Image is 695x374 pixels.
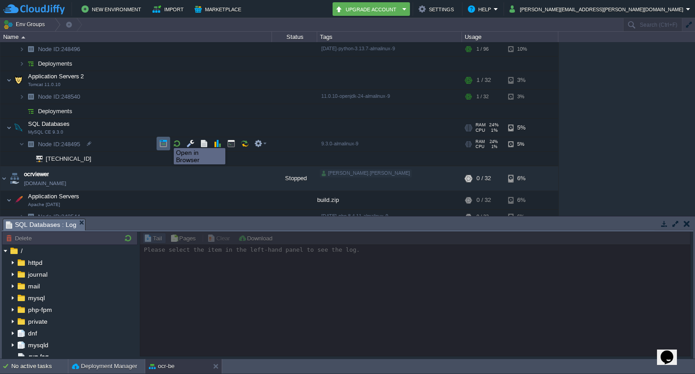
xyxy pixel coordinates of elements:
[38,93,61,100] span: Node ID:
[476,71,491,89] div: 1 / 32
[508,42,538,56] div: 10%
[27,72,85,80] span: Application Servers 2
[476,144,485,149] span: CPU
[37,213,81,221] span: 248544
[37,93,81,101] a: Node ID:248540
[321,93,390,99] span: 11.0.10-openjdk-24-almalinux-9
[1,32,271,42] div: Name
[152,4,186,14] button: Import
[26,329,38,337] span: dnf
[19,57,24,71] img: AMDAwAAAACH5BAEAAAAALAAAAAABAAEAAAICRAEAOw==
[26,270,49,278] span: journal
[6,119,12,137] img: AMDAwAAAACH5BAEAAAAALAAAAAABAAEAAAICRAEAOw==
[26,341,50,349] span: mysqld
[489,122,499,128] span: 24%
[24,170,49,179] a: ocrviewer
[37,45,81,53] a: Node ID:248496
[419,4,457,14] button: Settings
[476,166,491,191] div: 0 / 32
[657,338,686,365] iframe: chat widget
[508,90,538,104] div: 3%
[37,107,74,115] a: Deployments
[24,104,37,118] img: AMDAwAAAACH5BAEAAAAALAAAAAABAAEAAAICRAEAOw==
[476,210,489,224] div: 0 / 32
[508,71,538,89] div: 3%
[476,191,491,209] div: 0 / 32
[81,4,144,14] button: New Environment
[19,247,24,255] a: /
[468,4,494,14] button: Help
[176,149,223,163] div: Open in Browser
[318,32,462,42] div: Tags
[27,120,71,128] span: SQL Databases
[26,306,53,314] a: php-fpm
[72,362,137,371] button: Deployment Manager
[149,362,175,371] button: ocr-be
[508,210,538,224] div: 6%
[27,73,85,80] a: Application Servers 2Tomcat 11.0.10
[195,4,244,14] button: Marketplace
[24,57,37,71] img: AMDAwAAAACH5BAEAAAAALAAAAAABAAEAAAICRAEAOw==
[37,60,74,67] a: Deployments
[488,144,497,149] span: 1%
[320,169,412,177] div: [PERSON_NAME].[PERSON_NAME]
[12,119,25,137] img: AMDAwAAAACH5BAEAAAAALAAAAAABAAEAAAICRAEAOw==
[28,202,60,207] span: Apache [DATE]
[321,141,358,146] span: 9.3.0-almalinux-9
[24,210,37,224] img: AMDAwAAAACH5BAEAAAAALAAAAAABAAEAAAICRAEAOw==
[26,259,44,267] a: httpd
[38,141,61,148] span: Node ID:
[21,36,25,38] img: AMDAwAAAACH5BAEAAAAALAAAAAABAAEAAAICRAEAOw==
[27,193,81,200] a: Application ServersApache [DATE]
[28,129,63,135] span: MySQL CE 9.3.0
[26,294,46,302] a: mysql
[24,152,30,166] img: AMDAwAAAACH5BAEAAAAALAAAAAABAAEAAAICRAEAOw==
[37,140,81,148] span: 248495
[3,4,65,15] img: CloudJiffy
[321,213,388,219] span: [DATE]-php-8.4.11-almalinux-9
[489,139,498,144] span: 24%
[11,359,68,374] div: No active tasks
[462,32,558,42] div: Usage
[24,42,37,56] img: AMDAwAAAACH5BAEAAAAALAAAAAABAAEAAAICRAEAOw==
[476,139,485,144] span: RAM
[508,191,538,209] div: 6%
[19,104,24,118] img: AMDAwAAAACH5BAEAAAAALAAAAAABAAEAAAICRAEAOw==
[27,192,81,200] span: Application Servers
[24,137,37,151] img: AMDAwAAAACH5BAEAAAAALAAAAAABAAEAAAICRAEAOw==
[0,166,8,191] img: AMDAwAAAACH5BAEAAAAALAAAAAABAAEAAAICRAEAOw==
[12,71,25,89] img: AMDAwAAAACH5BAEAAAAALAAAAAABAAEAAAICRAEAOw==
[30,152,43,166] img: AMDAwAAAACH5BAEAAAAALAAAAAABAAEAAAICRAEAOw==
[321,46,395,51] span: [DATE]-python-3.13.7-almalinux-9
[12,191,25,209] img: AMDAwAAAACH5BAEAAAAALAAAAAABAAEAAAICRAEAOw==
[19,137,24,151] img: AMDAwAAAACH5BAEAAAAALAAAAAABAAEAAAICRAEAOw==
[476,128,485,133] span: CPU
[317,191,462,209] div: build.zip
[272,32,317,42] div: Status
[24,90,37,104] img: AMDAwAAAACH5BAEAAAAALAAAAAABAAEAAAICRAEAOw==
[19,210,24,224] img: AMDAwAAAACH5BAEAAAAALAAAAAABAAEAAAICRAEAOw==
[38,46,61,53] span: Node ID:
[6,219,76,230] span: SQL Databases : Log
[26,317,49,326] a: private
[335,4,400,14] button: Upgrade Account
[27,120,71,127] a: SQL DatabasesMySQL CE 9.3.0
[19,90,24,104] img: AMDAwAAAACH5BAEAAAAALAAAAAABAAEAAAICRAEAOw==
[8,166,21,191] img: AMDAwAAAACH5BAEAAAAALAAAAAABAAEAAAICRAEAOw==
[26,282,41,290] a: mail
[38,213,61,220] span: Node ID:
[45,155,93,162] a: [TECHNICAL_ID]
[489,128,498,133] span: 1%
[37,93,81,101] span: 248540
[26,353,49,361] a: run.log
[476,42,489,56] div: 1 / 96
